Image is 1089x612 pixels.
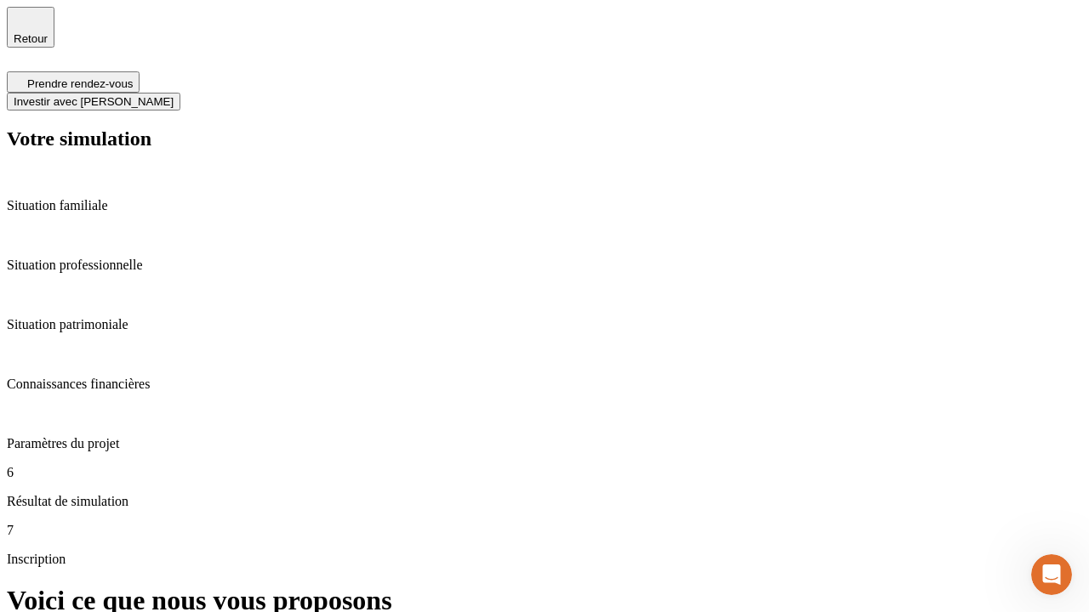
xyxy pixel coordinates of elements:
[7,93,180,110] button: Investir avec [PERSON_NAME]
[27,77,133,90] span: Prendre rendez-vous
[7,127,1082,150] h2: Votre simulation
[7,317,1082,332] p: Situation patrimoniale
[7,436,1082,451] p: Paramètres du projet
[7,377,1082,392] p: Connaissances financières
[7,71,140,93] button: Prendre rendez-vous
[7,198,1082,213] p: Situation familiale
[7,465,1082,480] p: 6
[7,523,1082,538] p: 7
[7,7,54,48] button: Retour
[1031,554,1072,595] iframe: Intercom live chat
[7,494,1082,509] p: Résultat de simulation
[14,32,48,45] span: Retour
[7,552,1082,567] p: Inscription
[7,258,1082,273] p: Situation professionnelle
[14,95,174,108] span: Investir avec [PERSON_NAME]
